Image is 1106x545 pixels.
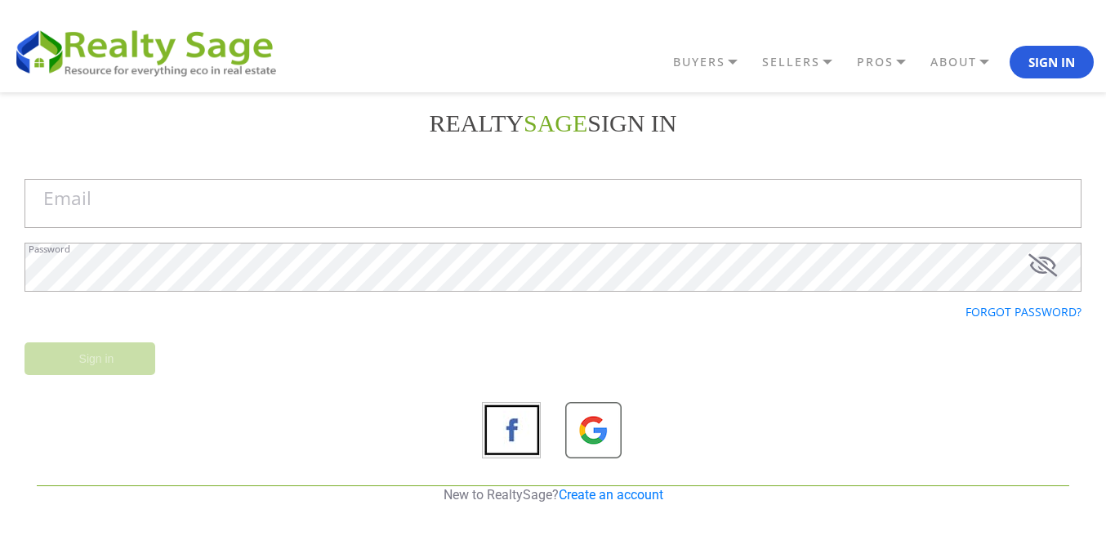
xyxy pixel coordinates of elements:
p: New to RealtySage? [37,486,1069,504]
h2: REALTY Sign in [25,109,1081,138]
a: PROS [853,48,926,76]
a: BUYERS [669,48,758,76]
img: REALTY SAGE [12,25,290,78]
label: Password [29,244,70,253]
font: SAGE [524,109,587,136]
a: Create an account [559,487,663,503]
a: Forgot password? [966,304,1081,319]
a: SELLERS [758,48,853,76]
button: Sign In [1010,46,1094,78]
a: ABOUT [926,48,1010,76]
label: Email [43,190,91,208]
